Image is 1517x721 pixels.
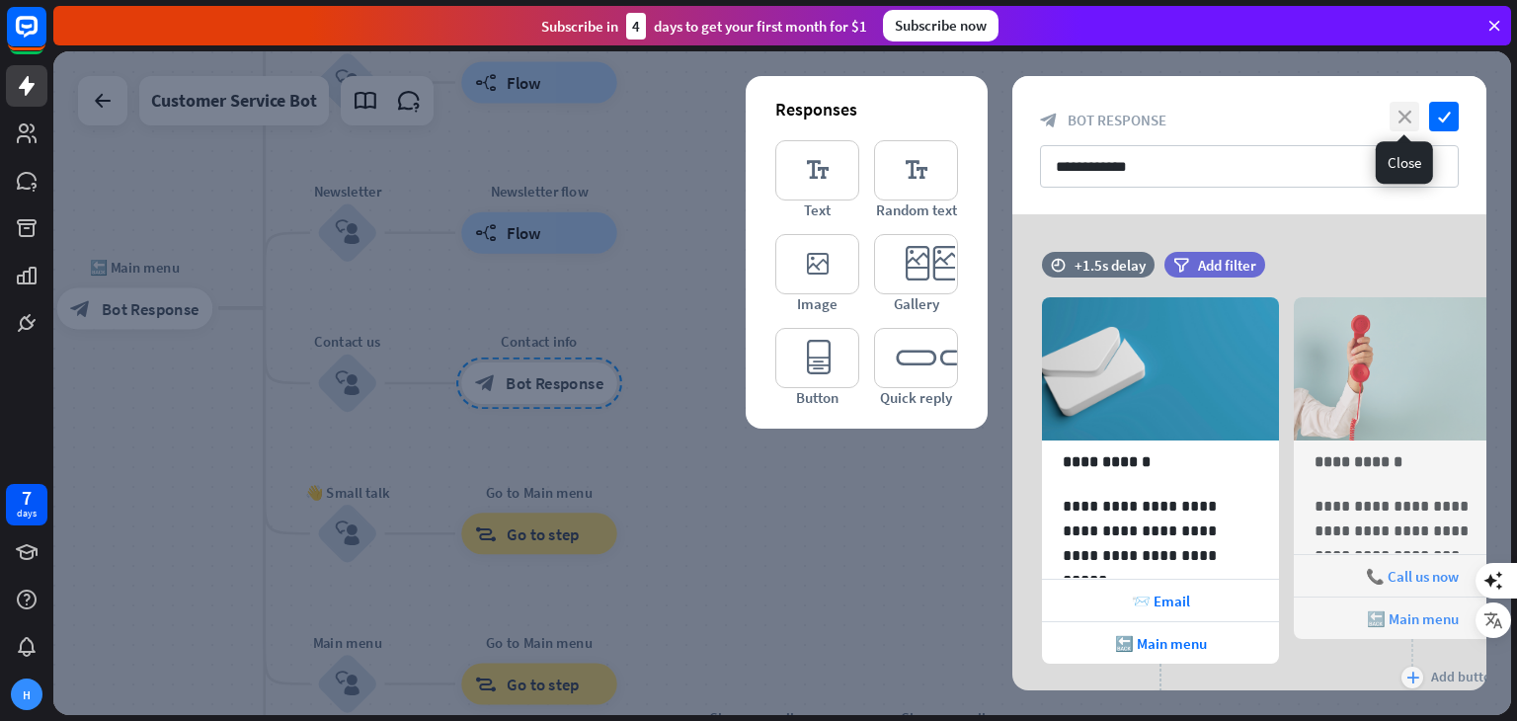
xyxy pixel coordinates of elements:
span: Add filter [1198,256,1256,275]
div: H [11,679,42,710]
span: 🔙 Main menu [1367,609,1459,628]
div: 7 [22,489,32,507]
div: +1.5s delay [1075,256,1146,275]
a: 7 days [6,484,47,525]
i: filter [1173,258,1189,273]
i: check [1429,102,1459,131]
span: 🔙 Main menu [1115,634,1207,653]
span: 📞 Call us now [1366,567,1459,586]
div: Add button [1431,668,1499,685]
div: 4 [626,13,646,40]
i: plus [1406,672,1419,683]
img: preview [1042,297,1279,441]
button: Open LiveChat chat widget [16,8,75,67]
i: close [1390,102,1419,131]
i: time [1051,258,1066,272]
div: Subscribe in days to get your first month for $1 [541,13,867,40]
span: Bot Response [1068,111,1166,129]
div: Subscribe now [883,10,998,41]
div: days [17,507,37,521]
i: block_bot_response [1040,112,1058,129]
span: 📨 Email [1132,592,1190,610]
